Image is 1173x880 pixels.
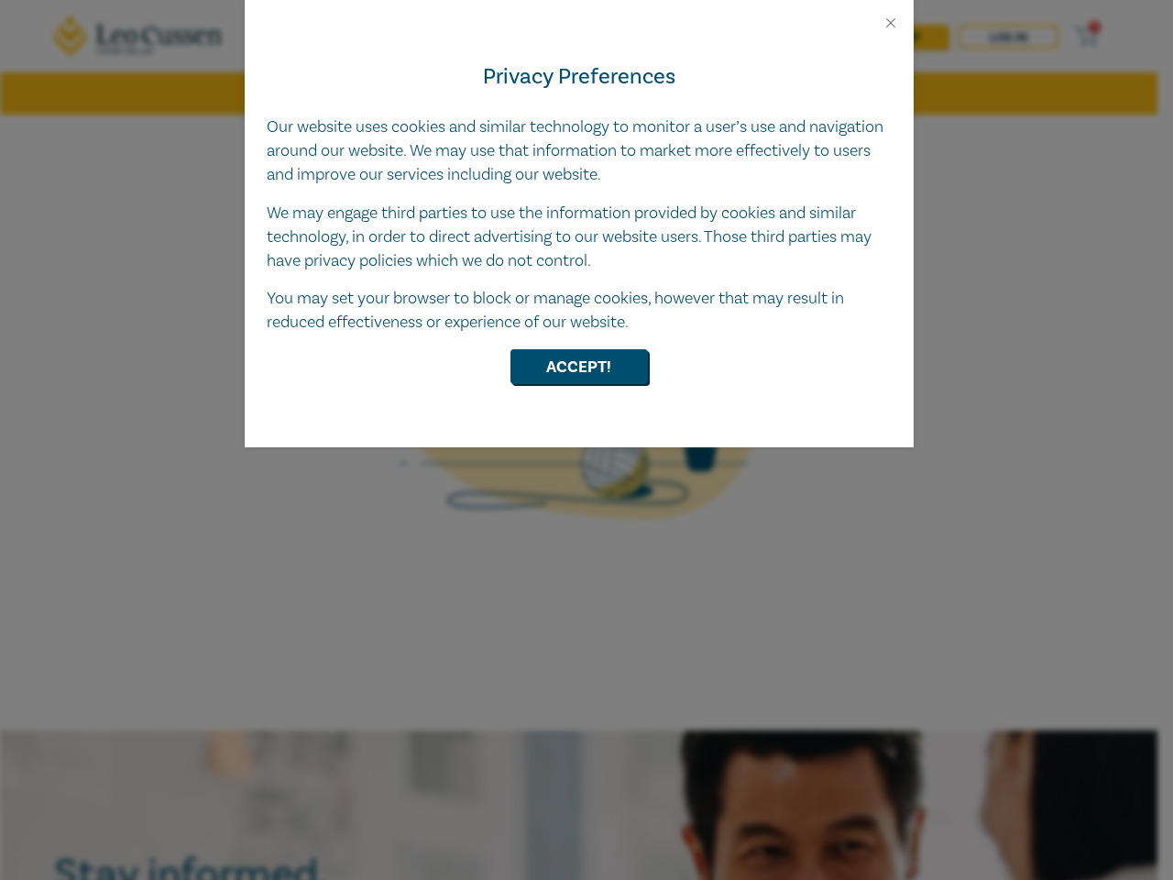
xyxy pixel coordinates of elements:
button: Accept! [510,349,648,384]
p: We may engage third parties to use the information provided by cookies and similar technology, in... [267,202,892,273]
h4: Privacy Preferences [267,60,892,93]
button: Close [882,15,899,31]
p: You may set your browser to block or manage cookies, however that may result in reduced effective... [267,287,892,335]
p: Our website uses cookies and similar technology to monitor a user’s use and navigation around our... [267,115,892,187]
